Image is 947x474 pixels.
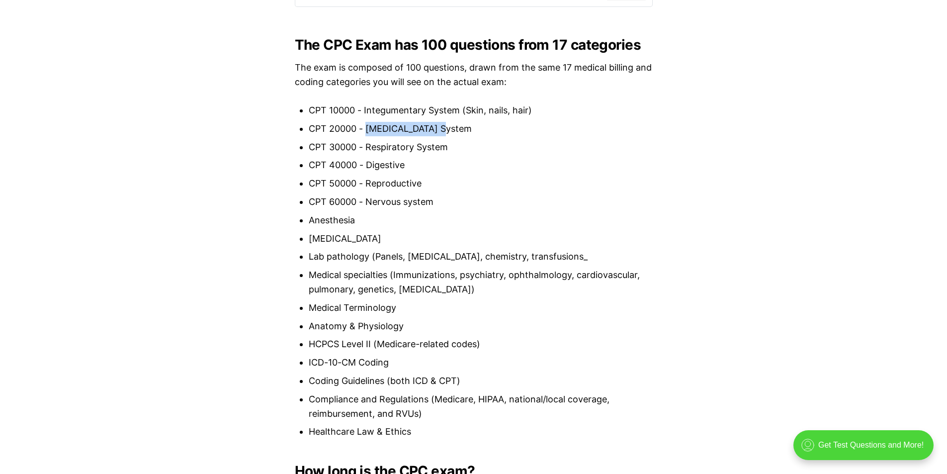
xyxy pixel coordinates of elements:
p: The exam is composed of 100 questions, drawn from the same 17 medical billing and coding categori... [295,61,653,90]
li: CPT 10000 - Integumentary System (Skin, nails, hair) [309,103,653,118]
li: Lab pathology (Panels, [MEDICAL_DATA], chemistry, transfusions_ [309,250,653,264]
li: CPT 20000 - [MEDICAL_DATA] System [309,122,653,136]
h2: The CPC Exam has 100 questions from 17 categories [295,37,653,53]
li: Anesthesia [309,213,653,228]
li: CPT 40000 - Digestive [309,158,653,173]
li: CPT 50000 - Reproductive [309,177,653,191]
li: CPT 30000 - Respiratory System [309,140,653,155]
li: CPT 60000 - Nervous system [309,195,653,209]
li: Coding Guidelines (both ICD & CPT) [309,374,653,388]
li: Anatomy & Physiology [309,319,653,334]
li: [MEDICAL_DATA] [309,232,653,246]
li: Healthcare Law & Ethics [309,425,653,439]
li: Compliance and Regulations (Medicare, HIPAA, national/local coverage, reimbursement, and RVUs) [309,392,653,421]
iframe: portal-trigger [785,425,947,474]
li: Medical Terminology [309,301,653,315]
li: Medical specialties (Immunizations, psychiatry, ophthalmology, cardiovascular, pulmonary, genetic... [309,268,653,297]
li: ICD-10-CM Coding [309,356,653,370]
li: HCPCS Level II (Medicare-related codes) [309,337,653,352]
